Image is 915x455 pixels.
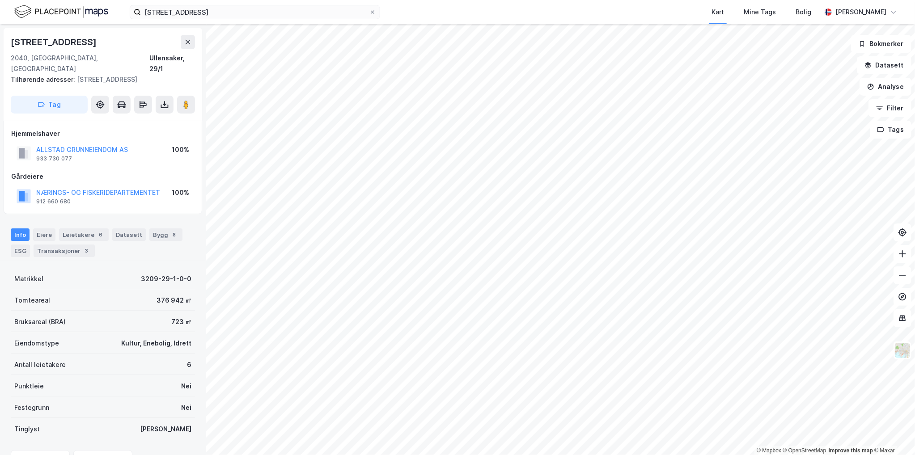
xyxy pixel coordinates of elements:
button: Bokmerker [851,35,911,53]
div: 100% [172,187,189,198]
div: 3 [82,246,91,255]
button: Filter [868,99,911,117]
div: Info [11,228,30,241]
div: [STREET_ADDRESS] [11,35,98,49]
div: 6 [96,230,105,239]
div: 723 ㎡ [171,316,191,327]
div: Mine Tags [744,7,776,17]
div: [PERSON_NAME] [835,7,886,17]
div: Antall leietakere [14,359,66,370]
img: Z [894,342,911,359]
div: Eiere [33,228,55,241]
div: Punktleie [14,381,44,392]
div: Kart [712,7,724,17]
div: 100% [172,144,189,155]
div: 8 [170,230,179,239]
div: Datasett [112,228,146,241]
a: Improve this map [829,447,873,454]
div: Gårdeiere [11,171,195,182]
div: Matrikkel [14,274,43,284]
a: Mapbox [757,447,781,454]
div: Bolig [796,7,811,17]
div: 2040, [GEOGRAPHIC_DATA], [GEOGRAPHIC_DATA] [11,53,149,74]
div: Eiendomstype [14,338,59,349]
div: ESG [11,244,30,257]
div: Transaksjoner [34,244,95,257]
div: Tomteareal [14,295,50,306]
div: [STREET_ADDRESS] [11,74,188,85]
div: Bygg [149,228,182,241]
button: Datasett [857,56,911,74]
a: OpenStreetMap [783,447,826,454]
div: 376 942 ㎡ [157,295,191,306]
div: Nei [181,402,191,413]
button: Analyse [860,78,911,96]
div: 912 660 680 [36,198,71,205]
div: 6 [187,359,191,370]
div: Bruksareal (BRA) [14,316,66,327]
div: 933 730 077 [36,155,72,162]
iframe: Chat Widget [870,412,915,455]
img: logo.f888ab2527a4732fd821a326f86c7f29.svg [14,4,108,20]
div: Leietakere [59,228,109,241]
button: Tags [870,121,911,139]
div: 3209-29-1-0-0 [141,274,191,284]
div: [PERSON_NAME] [140,424,191,434]
button: Tag [11,96,88,114]
span: Tilhørende adresser: [11,76,77,83]
div: Hjemmelshaver [11,128,195,139]
div: Nei [181,381,191,392]
div: Tinglyst [14,424,40,434]
div: Festegrunn [14,402,49,413]
input: Søk på adresse, matrikkel, gårdeiere, leietakere eller personer [141,5,369,19]
div: Ullensaker, 29/1 [149,53,195,74]
div: Kultur, Enebolig, Idrett [121,338,191,349]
